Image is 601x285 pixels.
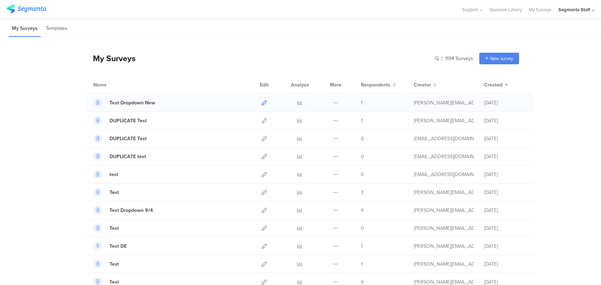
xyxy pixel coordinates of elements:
div: raymund@segmanta.com [414,99,474,106]
span: Respondents [361,81,390,89]
div: Test Dropdown New [109,99,155,106]
div: [DATE] [484,260,526,268]
div: DUPLICATE Test [109,135,147,142]
div: DUPLICATE test [109,153,146,160]
span: 0 [361,225,364,232]
button: Respondents [361,81,396,89]
div: Edit [257,76,272,93]
div: DUPLICATE Test [109,117,147,124]
span: New survey [490,55,513,62]
button: Creator [414,81,437,89]
img: segmanta logo [6,5,46,13]
span: 1 [361,242,363,250]
span: 1 [361,260,363,268]
a: Test DE [93,241,127,251]
span: Created [484,81,502,89]
span: 1194 Surveys [445,55,473,62]
div: [DATE] [484,207,526,214]
div: Segmanta Staff [558,6,590,13]
span: 0 [361,171,364,178]
div: test [109,171,118,178]
div: gillat@segmanta.com [414,171,474,178]
div: riel@segmanta.com [414,242,474,250]
div: Test Dropdown 9/4 [109,207,153,214]
div: My Surveys [86,52,136,64]
div: riel@segmanta.com [414,117,474,124]
span: 1 [361,99,363,106]
span: 3 [361,189,364,196]
button: Created [484,81,508,89]
div: Analyze [289,76,311,93]
a: test [93,170,118,179]
div: Test [109,260,119,268]
li: My Surveys [9,20,41,37]
div: [DATE] [484,99,526,106]
span: 0 [361,153,364,160]
div: [DATE] [484,117,526,124]
div: Test [109,225,119,232]
div: [DATE] [484,153,526,160]
span: | [440,55,444,62]
div: More [328,76,343,93]
div: [DATE] [484,135,526,142]
a: DUPLICATE test [93,152,146,161]
div: [DATE] [484,171,526,178]
div: riel@segmanta.com [414,189,474,196]
a: Test [93,188,119,197]
span: Support [462,6,478,13]
div: Test DE [109,242,127,250]
a: Test [93,259,119,268]
a: DUPLICATE Test [93,134,147,143]
div: [DATE] [484,189,526,196]
a: Test Dropdown New [93,98,155,107]
span: 4 [361,207,364,214]
div: Name [93,81,136,89]
a: DUPLICATE Test [93,116,147,125]
a: Test [93,224,119,233]
div: [DATE] [484,225,526,232]
div: raymund@segmanta.com [414,207,474,214]
li: Templates [43,20,71,37]
a: Test Dropdown 9/4 [93,206,153,215]
div: Test [109,189,119,196]
div: riel@segmanta.com [414,260,474,268]
div: raymund@segmanta.com [414,225,474,232]
div: gillat@segmanta.com [414,153,474,160]
span: Creator [414,81,431,89]
span: 0 [361,135,364,142]
div: gillat@segmanta.com [414,135,474,142]
div: [DATE] [484,242,526,250]
span: 1 [361,117,363,124]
